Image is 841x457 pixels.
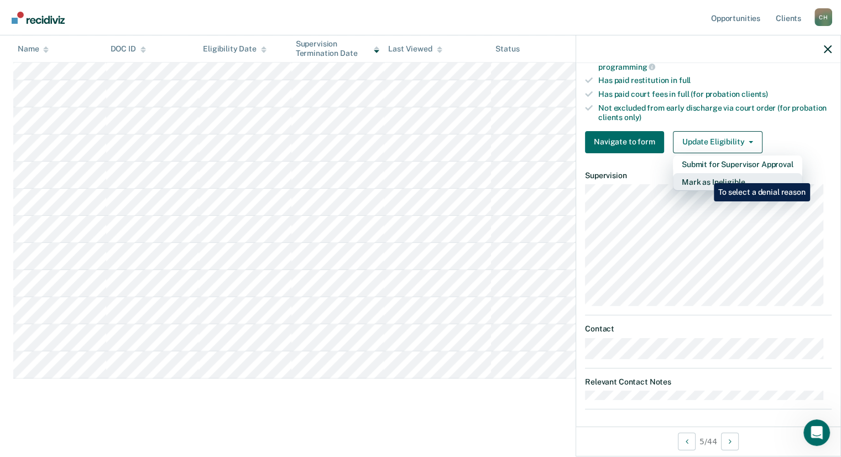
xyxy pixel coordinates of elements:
div: Not excluded from early discharge via court order (for probation clients [598,103,832,122]
div: Supervision Termination Date [296,39,380,58]
button: Navigate to form [585,131,664,153]
span: clients) [741,90,768,98]
div: 5 / 44 [576,427,840,456]
button: Mark as Ineligible [673,173,802,191]
button: Next Opportunity [721,433,739,450]
img: Recidiviz [12,12,65,24]
span: programming [598,63,655,71]
div: Status [495,44,519,54]
div: Has paid restitution in [598,76,832,85]
button: Profile dropdown button [814,8,832,26]
div: C H [814,8,832,26]
dt: Relevant Contact Notes [585,377,832,387]
button: Submit for Supervisor Approval [673,155,802,173]
a: Navigate to form link [585,131,668,153]
span: full [679,76,691,85]
span: only) [624,113,641,122]
div: Last Viewed [388,44,442,54]
div: Eligibility Date [203,44,267,54]
button: Update Eligibility [673,131,762,153]
div: Name [18,44,49,54]
div: DOC ID [111,44,146,54]
dt: Supervision [585,171,832,180]
dt: Contact [585,324,832,334]
iframe: Intercom live chat [803,419,830,446]
div: Has paid court fees in full (for probation [598,90,832,99]
button: Previous Opportunity [678,433,696,450]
